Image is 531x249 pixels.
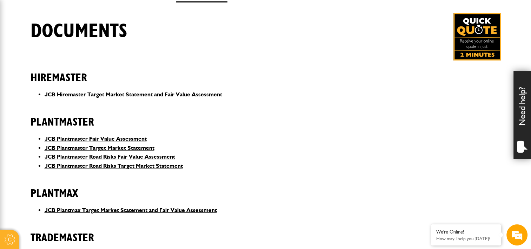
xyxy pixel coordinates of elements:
h2: Trademaster [31,221,501,244]
img: Quick Quote [453,13,501,60]
input: Enter your email address [9,86,128,101]
a: JCB Plantmaster Fair Value Assessment [45,135,147,142]
a: JCB Hiremaster Target Market Statement and Fair Value Assessment [45,91,222,98]
em: Start Chat [95,195,127,205]
input: Enter your phone number [9,107,128,122]
div: Minimize live chat window [115,4,132,20]
h2: Plantmax [31,176,501,200]
a: Get your insurance quote in just 2-minutes [453,13,501,60]
a: JCB Plantmaster Road Risks Target Market Statement [45,162,183,169]
input: Enter your last name [9,65,128,81]
p: How may I help you today? [436,236,496,241]
img: d_20077148190_company_1631870298795_20077148190 [12,39,29,49]
div: Chat with us now [36,39,118,49]
a: JCB Plantmax Target Market Statement and Fair Value Assessment [45,207,217,213]
h1: Documents [31,20,127,43]
div: We're Online! [436,229,496,235]
a: JCB Plantmaster Road Risks Fair Value Assessment [45,153,175,160]
h2: Hiremaster [31,60,501,84]
h2: Plantmaster [31,105,501,129]
a: JCB Plantmaster Target Market Statement [45,145,154,151]
div: Need help? [513,71,531,159]
textarea: Type your message and hit 'Enter' [9,127,128,189]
